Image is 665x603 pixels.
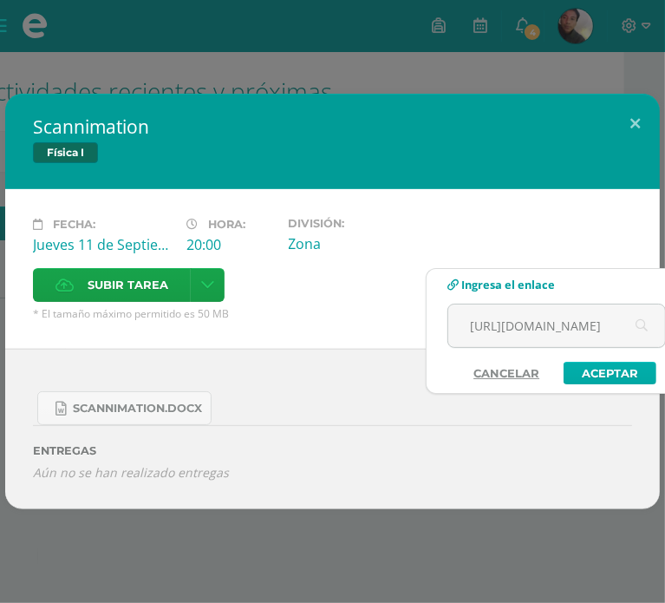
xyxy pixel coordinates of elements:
[33,464,632,481] i: Aún no se han realizado entregas
[33,142,98,163] span: Física I
[461,277,555,292] span: Ingresa el enlace
[33,306,632,321] span: * El tamaño máximo permitido es 50 MB
[33,235,173,254] div: Jueves 11 de Septiembre
[186,235,275,254] div: 20:00
[456,362,557,384] a: Cancelar
[37,391,212,425] a: Scannimation.docx
[610,94,660,153] button: Close (Esc)
[88,269,168,301] span: Subir tarea
[208,218,245,231] span: Hora:
[33,115,632,139] h2: Scannimation
[289,217,428,230] label: División:
[289,234,428,253] div: Zona
[33,444,632,457] label: ENTREGAS
[448,305,665,347] input: Ej. www.google.com
[564,362,656,384] a: Aceptar
[73,402,202,416] span: Scannimation.docx
[53,218,95,231] span: Fecha:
